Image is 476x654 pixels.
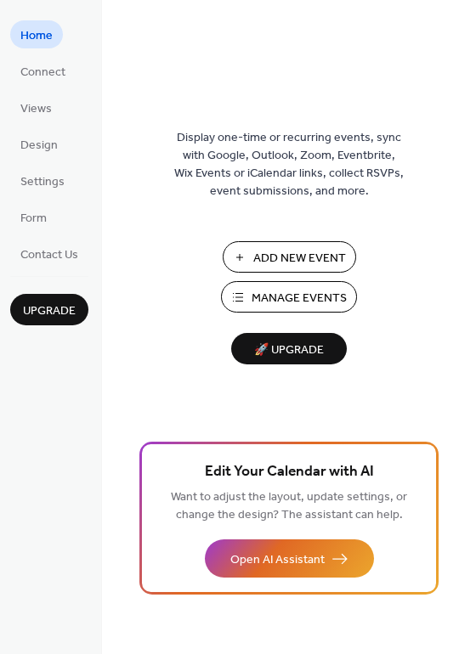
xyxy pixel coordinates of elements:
[10,166,75,195] a: Settings
[205,539,374,578] button: Open AI Assistant
[20,173,65,191] span: Settings
[20,246,78,264] span: Contact Us
[231,333,347,364] button: 🚀 Upgrade
[10,240,88,268] a: Contact Us
[10,20,63,48] a: Home
[10,294,88,325] button: Upgrade
[20,137,58,155] span: Design
[252,290,347,307] span: Manage Events
[10,57,76,85] a: Connect
[20,210,47,228] span: Form
[20,27,53,45] span: Home
[223,241,356,273] button: Add New Event
[241,339,337,362] span: 🚀 Upgrade
[23,302,76,320] span: Upgrade
[20,100,52,118] span: Views
[205,460,374,484] span: Edit Your Calendar with AI
[171,486,407,527] span: Want to adjust the layout, update settings, or change the design? The assistant can help.
[10,203,57,231] a: Form
[10,130,68,158] a: Design
[230,551,325,569] span: Open AI Assistant
[10,93,62,121] a: Views
[174,129,404,200] span: Display one-time or recurring events, sync with Google, Outlook, Zoom, Eventbrite, Wix Events or ...
[221,281,357,313] button: Manage Events
[253,250,346,268] span: Add New Event
[20,64,65,82] span: Connect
